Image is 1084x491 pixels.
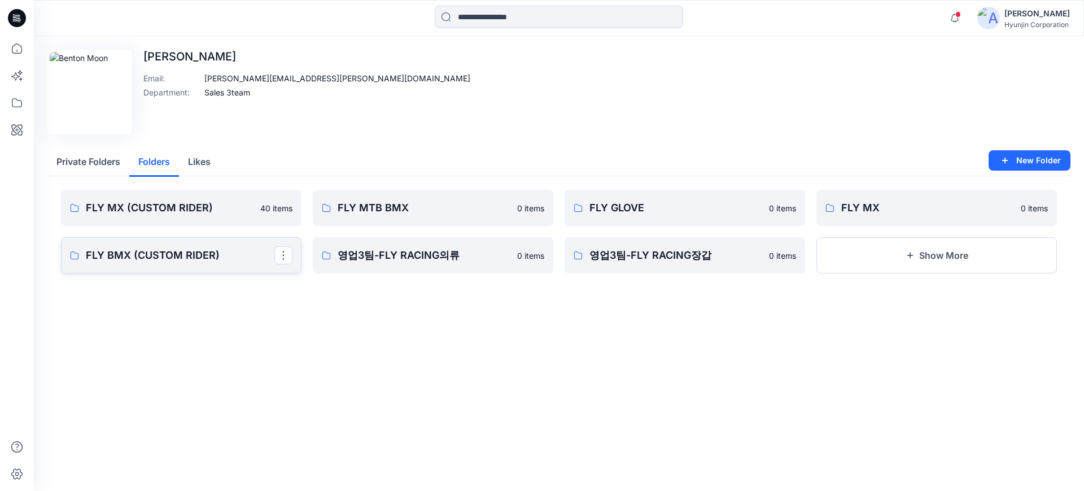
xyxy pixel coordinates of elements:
[143,72,200,84] p: Email :
[338,200,510,216] p: FLY MTB BMX
[589,200,762,216] p: FLY GLOVE
[86,200,253,216] p: FLY MX (CUSTOM RIDER)
[989,150,1070,171] button: New Folder
[313,190,553,226] a: FLY MTB BMX0 items
[338,247,510,263] p: 영업3팀-FLY RACING의류
[816,237,1057,273] button: Show More
[517,250,544,262] p: 0 items
[565,237,805,273] a: 영업3팀-FLY RACING장갑0 items
[143,86,200,98] p: Department :
[204,72,470,84] p: [PERSON_NAME][EMAIL_ADDRESS][PERSON_NAME][DOMAIN_NAME]
[50,52,130,132] img: Benton Moon
[260,202,292,214] p: 40 items
[517,202,544,214] p: 0 items
[1021,202,1048,214] p: 0 items
[129,148,179,177] button: Folders
[179,148,220,177] button: Likes
[589,247,762,263] p: 영업3팀-FLY RACING장갑
[313,237,553,273] a: 영업3팀-FLY RACING의류0 items
[769,250,796,262] p: 0 items
[204,86,250,98] p: Sales 3team
[86,247,274,263] p: FLY BMX (CUSTOM RIDER)
[769,202,796,214] p: 0 items
[61,237,301,273] a: FLY BMX (CUSTOM RIDER)
[47,148,129,177] button: Private Folders
[977,7,1000,29] img: avatar
[1004,7,1070,20] div: [PERSON_NAME]
[1004,20,1070,29] div: Hyunjin Corporation
[565,190,805,226] a: FLY GLOVE0 items
[841,200,1014,216] p: FLY MX
[816,190,1057,226] a: FLY MX0 items
[61,190,301,226] a: FLY MX (CUSTOM RIDER)40 items
[143,50,470,63] p: [PERSON_NAME]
